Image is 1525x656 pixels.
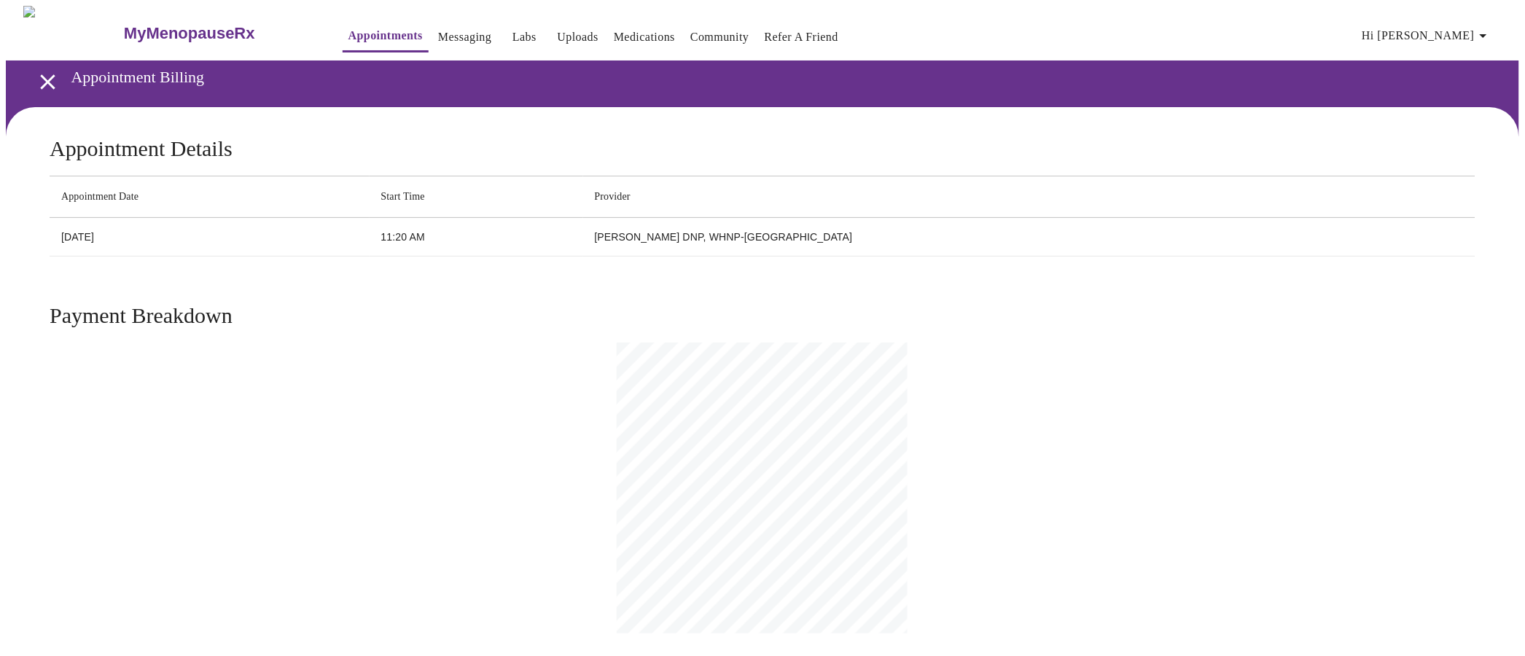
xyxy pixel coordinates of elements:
[1362,26,1492,46] span: Hi [PERSON_NAME]
[614,27,675,47] a: Medications
[122,8,313,59] a: MyMenopauseRx
[370,218,583,257] td: 11:20 AM
[26,60,69,104] button: open drawer
[50,176,370,218] th: Appointment Date
[685,23,755,52] button: Community
[557,27,598,47] a: Uploads
[343,21,429,52] button: Appointments
[608,23,681,52] button: Medications
[583,218,1475,257] td: [PERSON_NAME] DNP, WHNP-[GEOGRAPHIC_DATA]
[23,6,122,60] img: MyMenopauseRx Logo
[690,27,749,47] a: Community
[71,68,1444,87] h3: Appointment Billing
[759,23,845,52] button: Refer a Friend
[512,27,537,47] a: Labs
[1357,21,1498,50] button: Hi [PERSON_NAME]
[583,176,1475,218] th: Provider
[765,27,839,47] a: Refer a Friend
[438,27,491,47] a: Messaging
[50,136,1475,161] h3: Appointment Details
[501,23,547,52] button: Labs
[124,24,255,43] h3: MyMenopauseRx
[348,26,423,46] a: Appointments
[50,218,370,257] td: [DATE]
[432,23,497,52] button: Messaging
[370,176,583,218] th: Start Time
[50,303,1475,328] h3: Payment Breakdown
[551,23,604,52] button: Uploads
